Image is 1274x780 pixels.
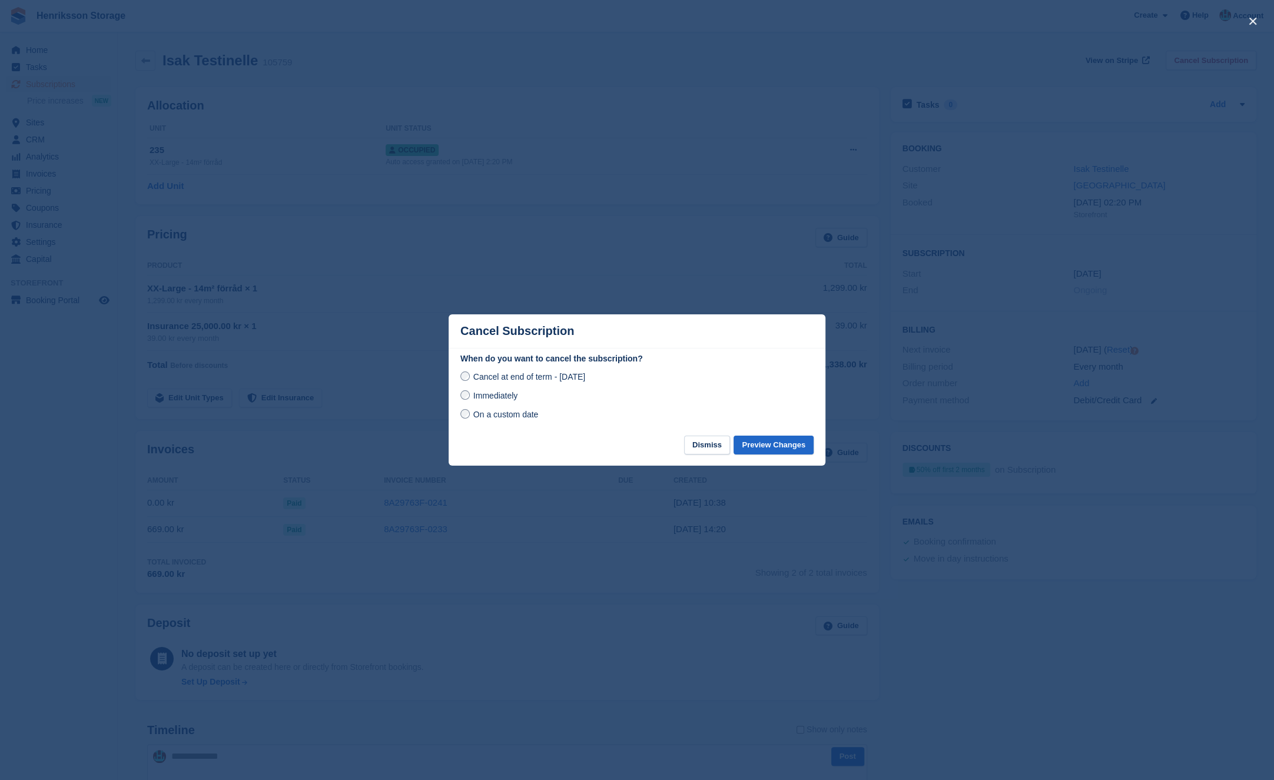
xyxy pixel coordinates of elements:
[734,436,814,455] button: Preview Changes
[460,324,574,338] p: Cancel Subscription
[473,391,517,400] span: Immediately
[473,410,539,419] span: On a custom date
[460,353,814,365] label: When do you want to cancel the subscription?
[473,372,585,381] span: Cancel at end of term - [DATE]
[460,390,470,400] input: Immediately
[460,371,470,381] input: Cancel at end of term - [DATE]
[460,409,470,419] input: On a custom date
[684,436,730,455] button: Dismiss
[1243,12,1262,31] button: close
